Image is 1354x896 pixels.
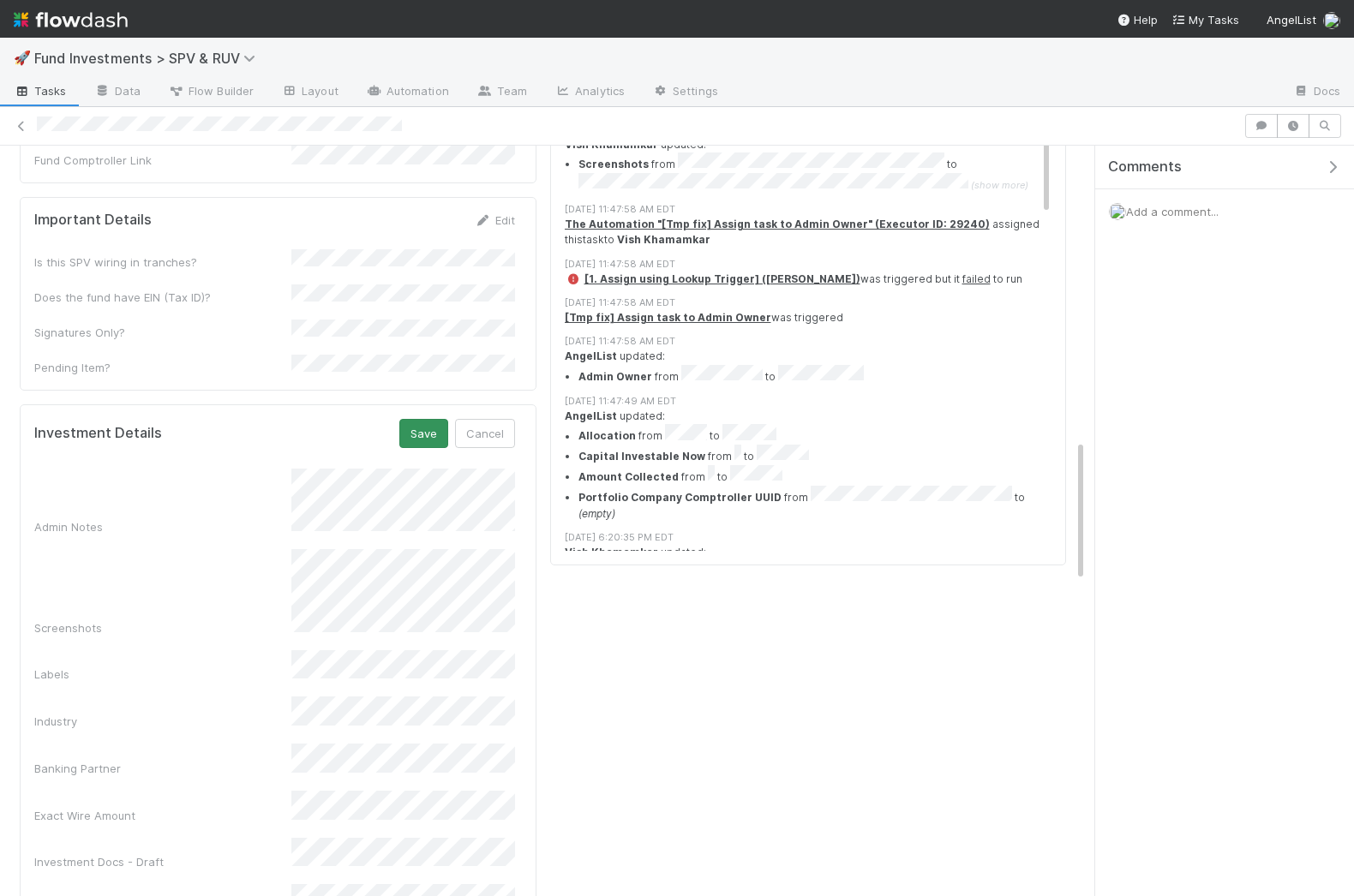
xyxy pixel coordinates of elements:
[578,507,615,520] em: (empty)
[565,257,1052,272] div: [DATE] 11:47:58 AM EDT
[565,409,1052,523] div: updated:
[578,370,652,383] strong: Admin Owner
[565,349,1052,385] div: updated:
[34,666,291,683] div: Labels
[34,760,291,777] div: Banking Partner
[34,324,291,341] div: Signatures Only?
[34,359,291,376] div: Pending Item?
[578,450,705,463] strong: Capital Investable Now
[1126,205,1219,218] span: Add a comment...
[34,713,291,730] div: Industry
[1171,11,1239,28] a: My Tasks
[578,158,649,170] strong: Screenshots
[565,530,1052,545] div: [DATE] 6:20:35 PM EDT
[1117,11,1158,28] div: Help
[34,807,291,824] div: Exact Wire Amount
[1279,79,1354,106] a: Docs
[565,218,990,230] a: The Automation "[Tmp fix] Assign task to Admin Owner" (Executor ID: 29240)
[578,465,1052,486] li: from to
[565,202,1052,217] div: [DATE] 11:47:58 AM EDT
[154,79,267,106] a: Flow Builder
[399,419,448,448] button: Save
[81,79,154,106] a: Data
[34,212,152,229] h5: Important Details
[34,425,162,442] h5: Investment Details
[1323,12,1340,29] img: avatar_2de93f86-b6c7-4495-bfe2-fb093354a53c.png
[638,79,732,106] a: Settings
[463,79,541,106] a: Team
[565,545,1052,601] div: updated:
[578,470,679,483] strong: Amount Collected
[34,152,291,169] div: Fund Comptroller Link
[962,272,991,285] a: failed
[168,82,254,99] span: Flow Builder
[578,486,1052,522] li: from to
[34,50,264,67] span: Fund Investments > SPV & RUV
[541,79,638,106] a: Analytics
[14,82,67,99] span: Tasks
[565,138,658,151] strong: Vish Khamamkar
[578,491,782,504] strong: Portfolio Company Comptroller UUID
[34,619,291,636] div: Screenshots
[34,853,291,870] div: Investment Docs - Draft
[565,137,1052,194] div: updated:
[1267,13,1316,27] span: AngelList
[565,349,617,362] strong: AngelList
[565,334,1052,349] div: [DATE] 11:47:58 AM EDT
[34,254,291,271] div: Is this SPV wiring in tranches?
[578,424,1052,445] li: from to
[455,419,515,448] button: Cancel
[565,409,617,422] strong: AngelList
[578,365,1052,385] li: from to
[565,310,1052,326] div: was triggered
[565,394,1052,409] div: [DATE] 11:47:49 AM EDT
[565,296,1052,310] div: [DATE] 11:47:58 AM EDT
[565,311,771,324] a: [Tmp fix] Assign task to Admin Owner
[565,546,658,559] strong: Vish Khamamkar
[1109,203,1126,220] img: avatar_2de93f86-b6c7-4495-bfe2-fb093354a53c.png
[34,518,291,535] div: Admin Notes
[1108,158,1182,176] span: Comments
[584,272,860,285] a: [1. Assign using Lookup Trigger] ([PERSON_NAME])
[352,79,463,106] a: Automation
[475,213,515,227] a: Edit
[971,179,1028,191] span: (show more)
[565,272,1022,285] span: was triggered but it to run
[1171,13,1239,27] span: My Tasks
[565,217,1052,248] div: assigned this task to
[34,289,291,306] div: Does the fund have EIN (Tax ID)?
[14,5,128,34] img: logo-inverted-e16ddd16eac7371096b0.svg
[578,445,1052,465] li: from to
[267,79,352,106] a: Layout
[578,430,636,443] strong: Allocation
[617,233,710,246] strong: Vish Khamamkar
[14,51,31,65] span: 🚀
[578,152,1052,194] summary: Screenshots from to (show more)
